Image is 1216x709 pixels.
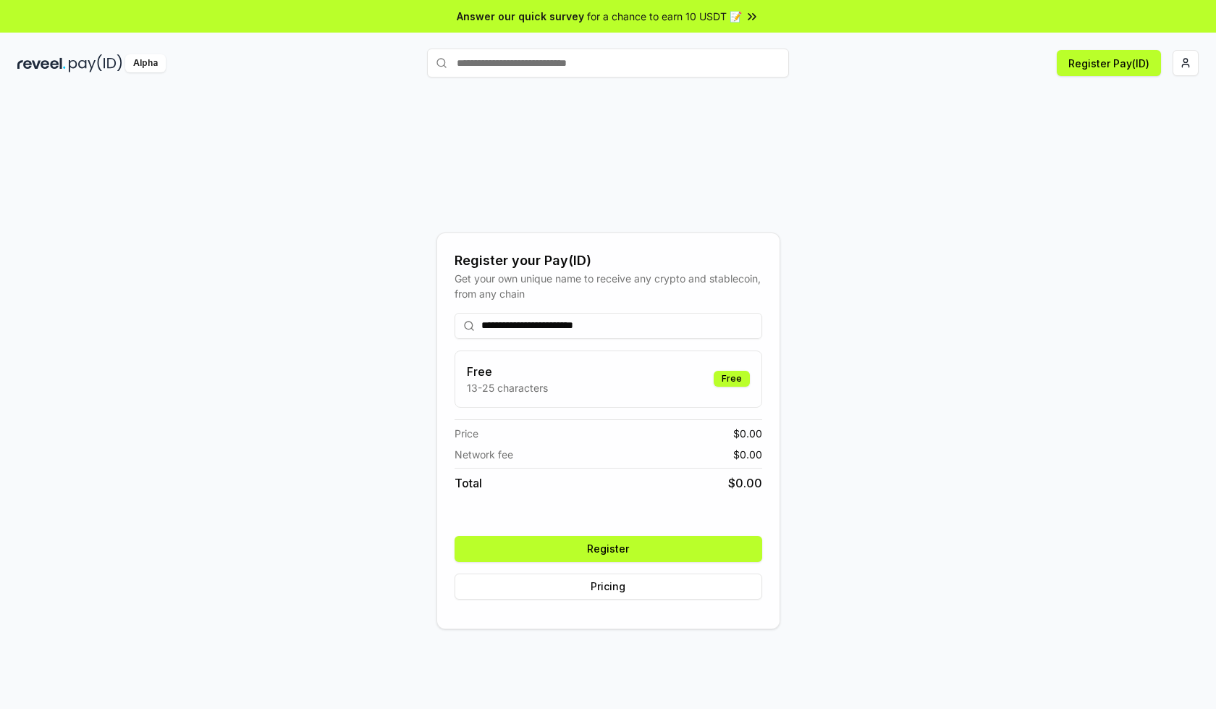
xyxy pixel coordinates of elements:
button: Register Pay(ID) [1057,50,1161,76]
button: Pricing [455,574,762,600]
span: for a chance to earn 10 USDT 📝 [587,9,742,24]
span: $ 0.00 [733,447,762,462]
span: Answer our quick survey [457,9,584,24]
span: Network fee [455,447,513,462]
span: $ 0.00 [728,474,762,492]
p: 13-25 characters [467,380,548,395]
div: Register your Pay(ID) [455,251,762,271]
div: Get your own unique name to receive any crypto and stablecoin, from any chain [455,271,762,301]
img: reveel_dark [17,54,66,72]
span: $ 0.00 [733,426,762,441]
span: Price [455,426,478,441]
div: Alpha [125,54,166,72]
button: Register [455,536,762,562]
span: Total [455,474,482,492]
h3: Free [467,363,548,380]
img: pay_id [69,54,122,72]
div: Free [714,371,750,387]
